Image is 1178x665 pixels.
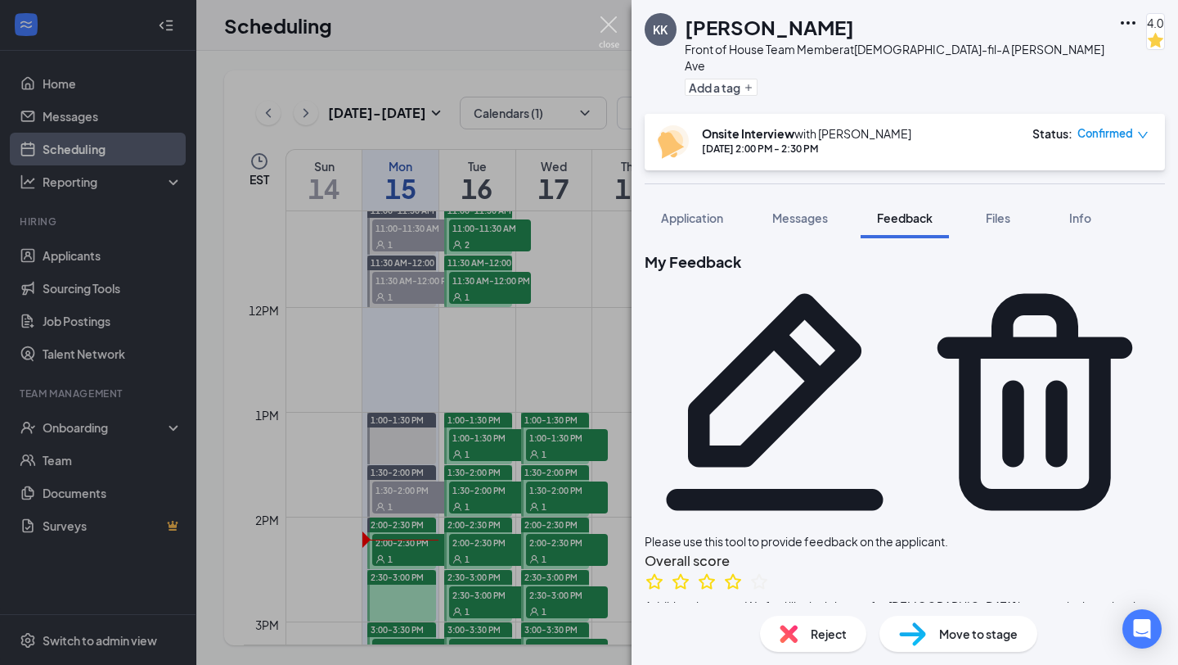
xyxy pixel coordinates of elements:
span: Confirmed [1077,125,1133,142]
span: Please use this tool to provide feedback on the applicant. [645,534,948,549]
span: We feel like he is better for [DEMOGRAPHIC_DATA] because he is on the shy and quiet side [745,597,1165,633]
div: with [PERSON_NAME] [702,125,911,142]
span: down [1137,129,1149,141]
svg: StarBorder [749,572,769,591]
svg: StarBorder [671,572,690,591]
div: KK [653,21,668,38]
span: Additional comments [645,597,745,633]
svg: Pencil [645,272,905,532]
h3: Overall score [645,550,1165,572]
button: PlusAdd a tag [685,79,758,96]
svg: Ellipses [1118,13,1138,33]
h1: [PERSON_NAME] [685,13,854,41]
div: Open Intercom Messenger [1122,609,1162,649]
span: Application [661,210,723,225]
h2: My Feedback [645,251,1165,272]
b: Onsite Interview [702,126,794,141]
span: Messages [772,210,828,225]
span: Info [1069,210,1091,225]
span: Move to stage [939,625,1018,643]
span: Reject [811,625,847,643]
svg: Trash [905,272,1165,532]
div: Status : [1032,125,1072,142]
span: Feedback [877,210,933,225]
div: [DATE] 2:00 PM - 2:30 PM [702,142,911,156]
svg: StarBorder [723,572,743,591]
span: Files [986,210,1010,225]
svg: StarBorder [645,572,664,591]
div: Front of House Team Member at [DEMOGRAPHIC_DATA]-fil-A [PERSON_NAME] Ave [685,41,1110,74]
span: 4.0 [1147,14,1164,32]
svg: StarBorder [697,572,717,591]
svg: Plus [744,83,753,93]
